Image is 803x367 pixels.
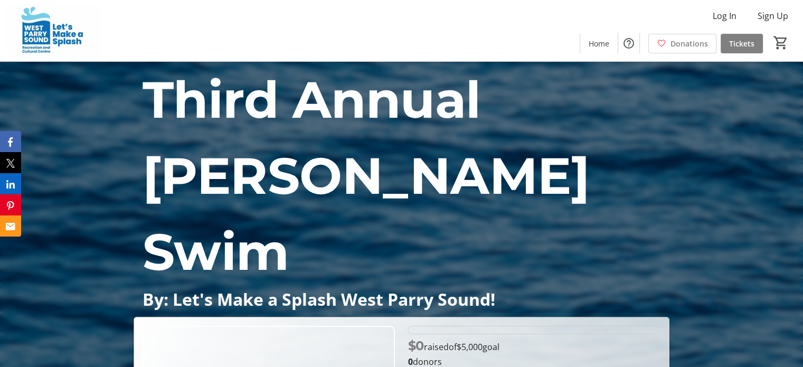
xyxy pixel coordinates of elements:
[6,4,100,57] img: West Parry Sound Recreation and Cultural Centre Joint Municipal Services Board's Logo
[589,38,609,49] span: Home
[749,7,797,24] button: Sign Up
[618,33,639,54] button: Help
[704,7,745,24] button: Log In
[142,69,589,283] span: Third Annual [PERSON_NAME] Swim
[408,326,660,334] div: 0% of fundraising goal reached
[580,34,618,53] a: Home
[670,38,708,49] span: Donations
[408,336,499,355] p: raised of goal
[721,34,763,53] a: Tickets
[713,10,736,22] span: Log In
[142,290,660,308] p: By: Let's Make a Splash West Parry Sound!
[729,38,754,49] span: Tickets
[408,338,423,353] span: $0
[648,34,716,53] a: Donations
[758,10,788,22] span: Sign Up
[771,33,790,52] button: Cart
[456,341,482,353] span: $5,000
